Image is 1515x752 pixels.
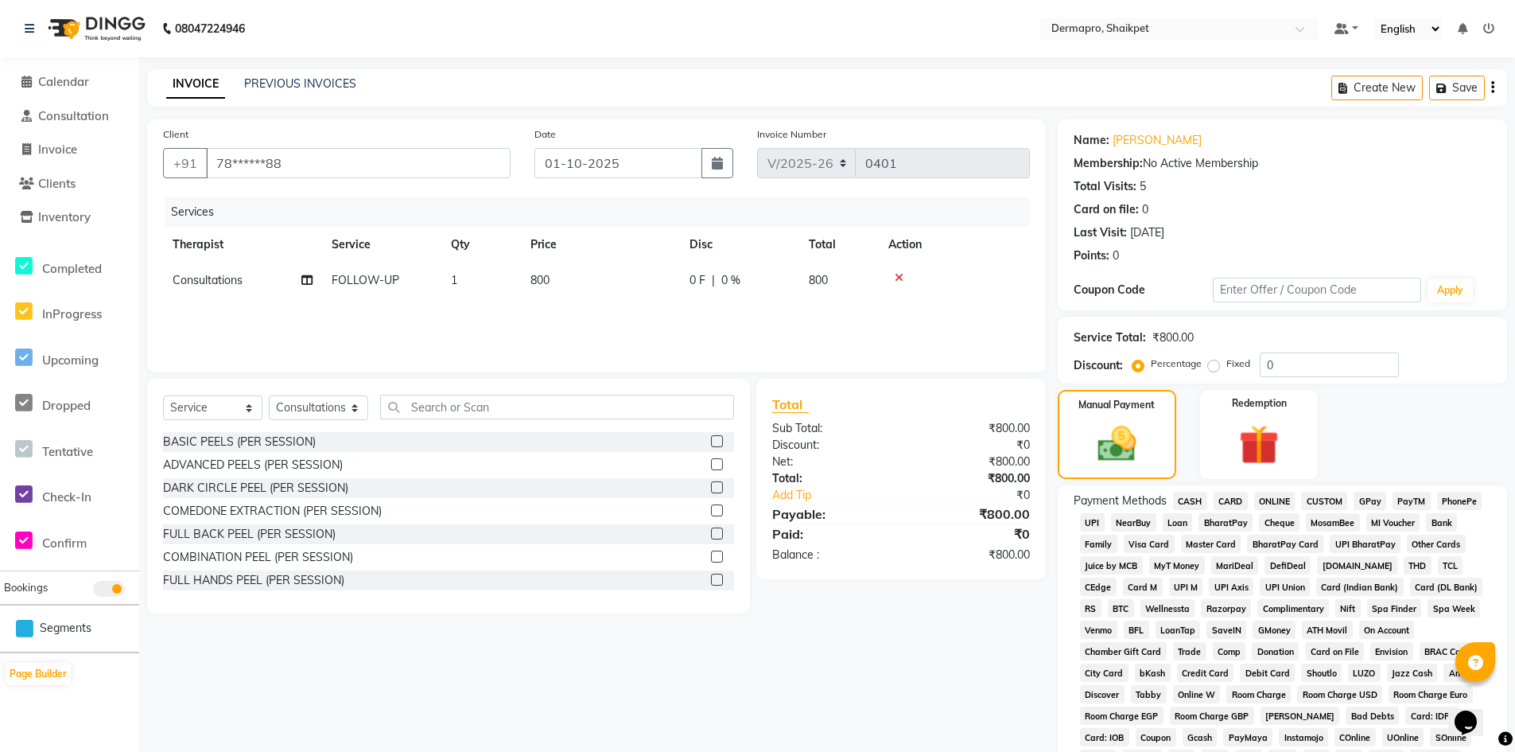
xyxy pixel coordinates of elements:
th: Price [521,227,680,263]
span: Instamojo [1279,728,1328,746]
span: Room Charge GBP [1170,707,1254,725]
span: COnline [1334,728,1376,746]
span: UOnline [1382,728,1424,746]
span: TCL [1438,556,1463,575]
span: BRAC Card [1420,642,1475,660]
span: [DOMAIN_NAME] [1317,556,1397,575]
a: [PERSON_NAME] [1113,132,1202,149]
input: Search or Scan [380,395,734,419]
span: Upcoming [42,353,99,368]
span: UPI BharatPay [1330,535,1400,553]
span: Debit Card [1240,664,1295,682]
span: Card: IDFC [1405,707,1459,725]
span: CEdge [1080,578,1117,596]
label: Percentage [1151,357,1202,371]
span: CARD [1214,492,1248,510]
div: 0 [1113,247,1119,264]
div: [DATE] [1130,224,1164,241]
label: Redemption [1232,396,1287,411]
span: Master Card [1181,535,1241,553]
div: ₹0 [901,437,1042,454]
div: Service Total: [1074,329,1146,346]
div: FULL BACK PEEL (PER SESSION) [163,526,336,543]
div: Paid: [760,524,901,544]
span: PayTM [1393,492,1431,510]
div: ₹0 [901,524,1042,544]
div: Balance : [760,547,901,563]
b: 08047224946 [175,6,245,51]
span: PhonePe [1437,492,1482,510]
span: Confirm [42,536,87,551]
span: [PERSON_NAME] [1261,707,1340,725]
span: MariDeal [1211,556,1259,575]
th: Therapist [163,227,322,263]
span: Shoutlo [1301,664,1342,682]
span: Clients [38,176,76,191]
span: ATH Movil [1302,621,1353,639]
div: No Active Membership [1074,155,1491,172]
span: UPI Union [1260,578,1310,596]
div: BASIC PEELS (PER SESSION) [163,434,316,450]
span: On Account [1359,621,1415,639]
span: SaveIN [1206,621,1246,639]
span: 0 F [690,272,705,289]
span: Credit Card [1177,664,1234,682]
span: Envision [1370,642,1413,660]
a: Inventory [4,208,135,227]
th: Action [879,227,1030,263]
span: PayMaya [1223,728,1272,746]
div: 0 [1142,201,1148,218]
span: Room Charge EGP [1080,707,1163,725]
div: ₹800.00 [1152,329,1194,346]
img: _cash.svg [1086,422,1148,466]
span: Spa Finder [1367,599,1422,618]
span: UPI Axis [1209,578,1253,596]
span: Dropped [42,398,91,413]
div: ₹800.00 [901,420,1042,437]
span: NearBuy [1111,513,1156,532]
span: ONLINE [1254,492,1296,510]
span: | [712,272,715,289]
div: ₹800.00 [901,470,1042,487]
div: Coupon Code [1074,282,1213,298]
span: MyT Money [1149,556,1205,575]
iframe: chat widget [1448,688,1499,736]
span: bKash [1135,664,1171,682]
span: CUSTOM [1301,492,1347,510]
th: Disc [680,227,799,263]
span: 800 [809,273,828,287]
span: Venmo [1080,621,1117,639]
span: CASH [1173,492,1207,510]
span: SOnline [1430,728,1471,746]
span: Check-In [42,489,91,505]
div: COMBINATION PEEL (PER SESSION) [163,549,353,566]
span: GPay [1354,492,1386,510]
span: Card on File [1305,642,1364,660]
span: 1 [451,273,457,287]
span: InProgress [42,306,102,321]
span: MI Voucher [1366,513,1420,532]
span: GMoney [1253,621,1296,639]
span: Visa Card [1124,535,1175,553]
span: Card: IOB [1080,728,1129,746]
div: Discount: [1074,357,1123,374]
span: Bank [1426,513,1457,532]
span: Card M [1123,578,1163,596]
div: 5 [1140,178,1146,195]
span: Razorpay [1201,599,1251,618]
div: Discount: [760,437,901,454]
span: RS [1080,599,1101,618]
span: Card (Indian Bank) [1316,578,1404,596]
span: Cheque [1259,513,1299,532]
span: THD [1404,556,1431,575]
th: Qty [441,227,521,263]
span: Complimentary [1257,599,1329,618]
span: AmEx [1443,664,1477,682]
span: Bookings [4,581,48,594]
button: +91 [163,148,208,178]
span: MosamBee [1306,513,1360,532]
span: 0 % [721,272,740,289]
span: City Card [1080,664,1128,682]
div: DARK CIRCLE PEEL (PER SESSION) [163,480,348,497]
button: Create New [1331,76,1423,100]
